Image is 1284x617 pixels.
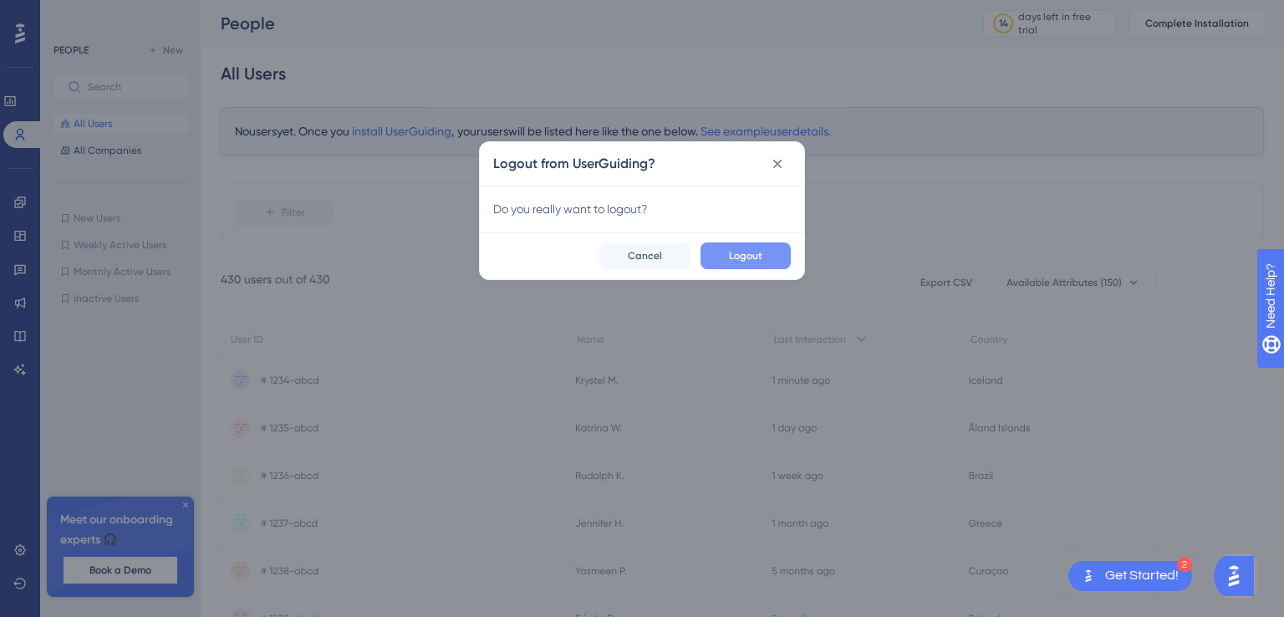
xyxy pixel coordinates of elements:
h2: Logout from UserGuiding? [493,154,655,174]
iframe: UserGuiding AI Assistant Launcher [1214,551,1264,601]
span: Need Help? [39,4,104,24]
div: Get Started! [1105,567,1179,585]
img: launcher-image-alternative-text [1078,566,1098,586]
span: Logout [729,249,762,263]
span: Cancel [628,249,662,263]
div: 2 [1177,557,1192,572]
div: Do you really want to logout? [493,199,791,219]
div: Open Get Started! checklist, remaining modules: 2 [1068,561,1192,591]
